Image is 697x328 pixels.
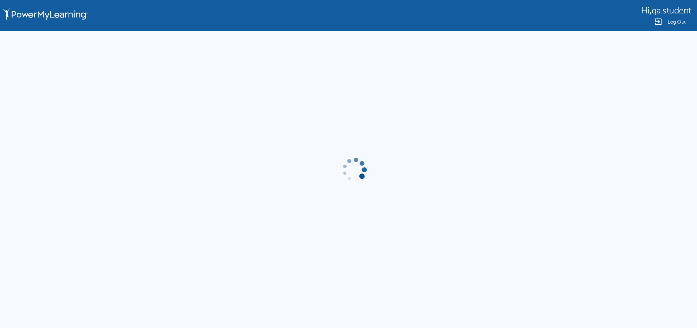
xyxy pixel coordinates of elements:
[341,156,368,183] img: gif-load2.gif
[654,17,663,26] img: Logout Icon
[641,6,649,16] span: Hi
[668,19,686,25] span: Log Out
[641,5,691,16] div: ,
[652,6,691,16] span: qa.student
